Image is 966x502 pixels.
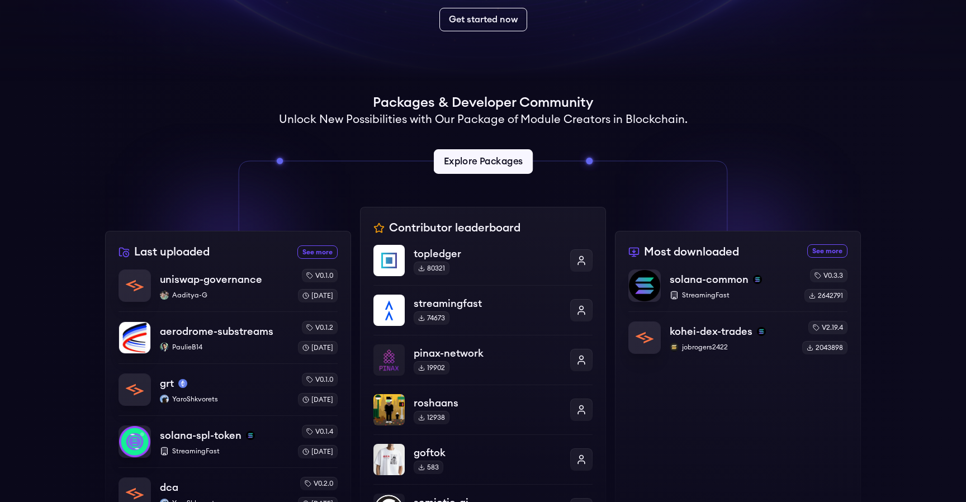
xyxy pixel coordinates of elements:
[160,291,289,300] p: Aaditya-G
[414,361,449,375] div: 19902
[373,444,405,475] img: goftok
[160,291,169,300] img: Aaditya-G
[804,289,847,302] div: 2642791
[297,245,338,259] a: See more recently uploaded packages
[433,149,532,174] a: Explore Packages
[373,245,593,285] a: topledgertopledger80321
[670,324,752,339] p: kohei-dex-trades
[670,343,793,352] p: jobrogers2422
[373,295,405,326] img: streamingfast
[670,291,795,300] p: StreamingFast
[414,311,449,325] div: 74673
[373,385,593,434] a: roshaansroshaans12938
[808,321,847,334] div: v2.19.4
[373,394,405,425] img: roshaans
[160,428,241,443] p: solana-spl-token
[119,363,338,415] a: grtgrtmainnetYaroShkvoretsYaroShkvoretsv0.1.0[DATE]
[279,112,688,127] h2: Unlock New Possibilities with Our Package of Module Creators in Blockchain.
[119,270,150,301] img: uniswap-governance
[414,411,449,424] div: 12938
[160,324,273,339] p: aerodrome-substreams
[414,296,561,311] p: streamingfast
[160,376,174,391] p: grt
[119,269,338,311] a: uniswap-governanceuniswap-governanceAaditya-GAaditya-Gv0.1.0[DATE]
[119,322,150,353] img: aerodrome-substreams
[373,434,593,484] a: goftokgoftok583
[302,321,338,334] div: v0.1.2
[757,327,766,336] img: solana
[629,322,660,353] img: kohei-dex-trades
[373,335,593,385] a: pinax-networkpinax-network19902
[414,262,449,275] div: 80321
[298,341,338,354] div: [DATE]
[810,269,847,282] div: v0.3.3
[802,341,847,354] div: 2043898
[302,269,338,282] div: v0.1.0
[119,311,338,363] a: aerodrome-substreamsaerodrome-substreamsPaulieB14PaulieB14v0.1.2[DATE]
[753,275,762,284] img: solana
[302,373,338,386] div: v0.1.0
[414,246,561,262] p: topledger
[414,461,443,474] div: 583
[373,245,405,276] img: topledger
[119,426,150,457] img: solana-spl-token
[160,447,289,456] p: StreamingFast
[628,269,847,311] a: solana-commonsolana-commonsolanaStreamingFastv0.3.32642791
[160,395,169,404] img: YaroShkvorets
[414,345,561,361] p: pinax-network
[119,374,150,405] img: grt
[298,289,338,302] div: [DATE]
[298,393,338,406] div: [DATE]
[160,480,178,495] p: dca
[298,445,338,458] div: [DATE]
[302,425,338,438] div: v0.1.4
[246,431,255,440] img: solana
[670,343,679,352] img: jobrogers2422
[160,272,262,287] p: uniswap-governance
[439,8,527,31] a: Get started now
[178,379,187,388] img: mainnet
[160,343,289,352] p: PaulieB14
[414,395,561,411] p: roshaans
[373,94,593,112] h1: Packages & Developer Community
[670,272,749,287] p: solana-common
[373,344,405,376] img: pinax-network
[373,285,593,335] a: streamingfaststreamingfast74673
[414,445,561,461] p: goftok
[160,395,289,404] p: YaroShkvorets
[160,343,169,352] img: PaulieB14
[300,477,338,490] div: v0.2.0
[629,270,660,301] img: solana-common
[807,244,847,258] a: See more most downloaded packages
[628,311,847,354] a: kohei-dex-tradeskohei-dex-tradessolanajobrogers2422jobrogers2422v2.19.42043898
[119,415,338,467] a: solana-spl-tokensolana-spl-tokensolanaStreamingFastv0.1.4[DATE]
